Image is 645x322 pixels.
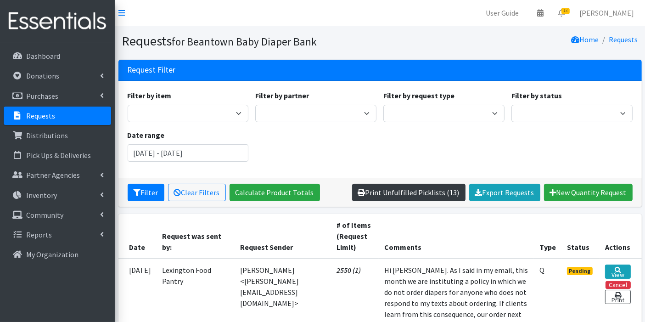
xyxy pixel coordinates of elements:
p: Inventory [26,191,57,200]
small: for Beantown Baby Diaper Bank [172,35,317,48]
a: Partner Agencies [4,166,111,184]
a: Purchases [4,87,111,105]
th: # of Items (Request Limit) [331,214,379,259]
a: User Guide [478,4,526,22]
p: Reports [26,230,52,239]
abbr: Quantity [539,266,544,275]
a: 13 [551,4,572,22]
a: Reports [4,226,111,244]
p: Pick Ups & Deliveries [26,151,91,160]
a: View [605,265,630,279]
a: Donations [4,67,111,85]
input: January 1, 2011 - December 31, 2011 [128,144,249,162]
a: Distributions [4,126,111,145]
a: Print Unfulfilled Picklists (13) [352,184,466,201]
label: Filter by item [128,90,172,101]
th: Status [561,214,600,259]
p: My Organization [26,250,79,259]
label: Filter by status [511,90,562,101]
a: Inventory [4,186,111,204]
p: Partner Agencies [26,170,80,180]
p: Dashboard [26,51,60,61]
a: [PERSON_NAME] [572,4,641,22]
a: Calculate Product Totals [230,184,320,201]
th: Comments [379,214,534,259]
label: Date range [128,130,165,141]
span: Pending [567,267,593,275]
th: Request was sent by: [157,214,235,259]
p: Donations [26,71,59,80]
a: Requests [4,107,111,125]
a: Pick Ups & Deliveries [4,146,111,164]
h1: Requests [122,33,377,49]
h3: Request Filter [128,65,176,75]
button: Cancel [606,281,631,289]
a: My Organization [4,245,111,264]
span: 13 [561,8,570,14]
a: Community [4,206,111,224]
p: Distributions [26,131,68,140]
th: Type [534,214,561,259]
th: Date [118,214,157,259]
a: Export Requests [469,184,540,201]
p: Purchases [26,91,58,101]
a: Requests [609,35,638,44]
label: Filter by request type [383,90,454,101]
img: HumanEssentials [4,6,111,37]
a: Dashboard [4,47,111,65]
a: Clear Filters [168,184,226,201]
th: Actions [600,214,641,259]
label: Filter by partner [255,90,309,101]
p: Requests [26,111,55,120]
a: Home [572,35,599,44]
th: Request Sender [235,214,331,259]
p: Community [26,210,63,220]
button: Filter [128,184,164,201]
a: New Quantity Request [544,184,633,201]
a: Print [605,290,630,304]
